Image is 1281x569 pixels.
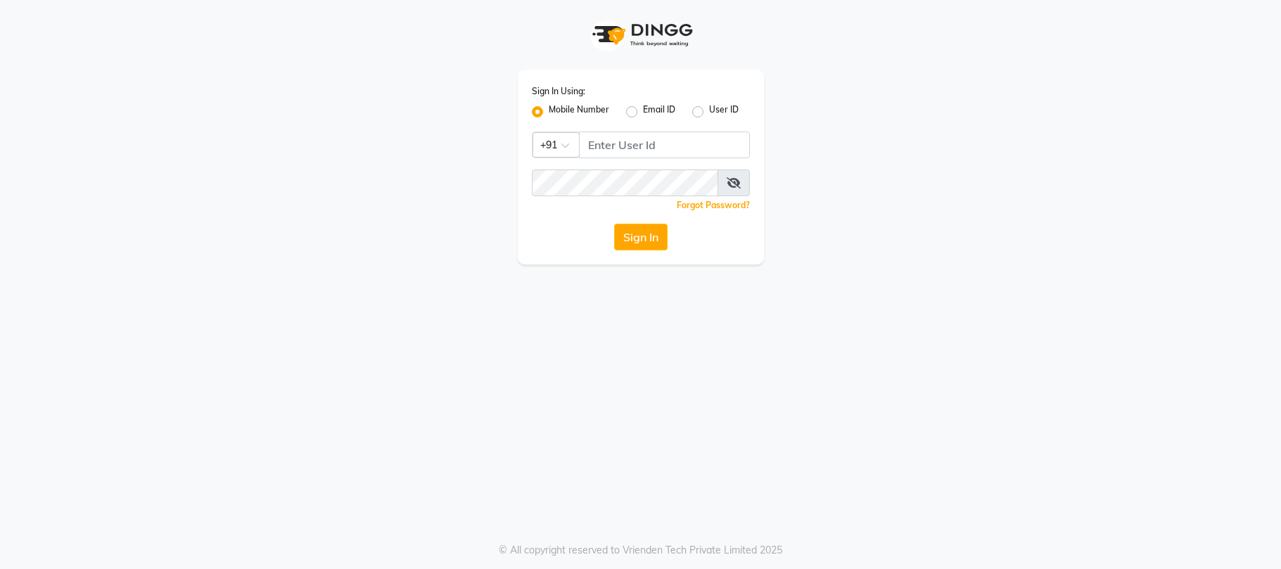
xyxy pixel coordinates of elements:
[677,200,750,210] a: Forgot Password?
[532,170,718,196] input: Username
[585,14,697,56] img: logo1.svg
[579,132,750,158] input: Username
[643,103,675,120] label: Email ID
[709,103,739,120] label: User ID
[532,85,585,98] label: Sign In Using:
[614,224,668,250] button: Sign In
[549,103,609,120] label: Mobile Number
